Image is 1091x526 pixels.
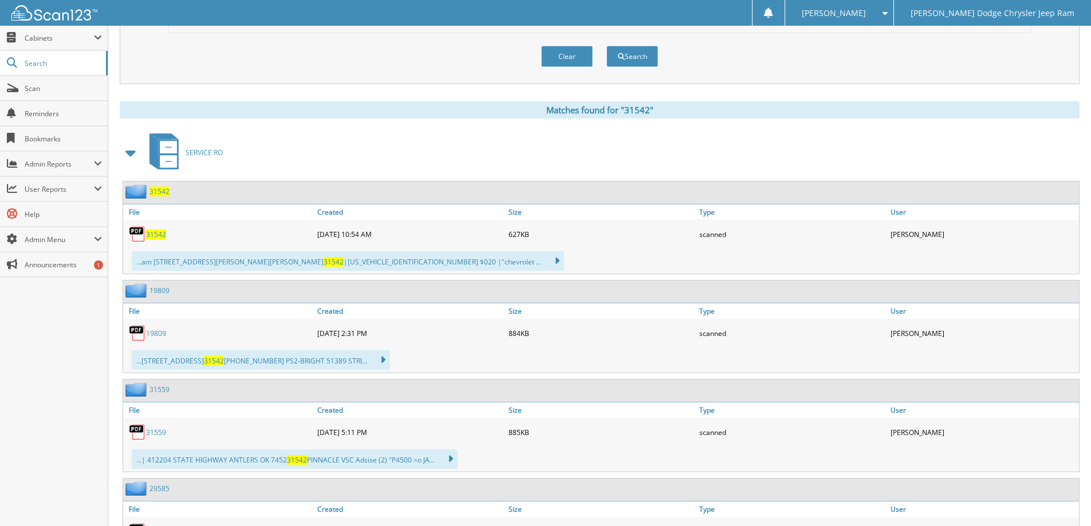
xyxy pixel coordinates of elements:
button: Search [606,46,658,67]
a: User [888,402,1079,418]
a: File [123,501,314,517]
div: 885KB [506,421,697,444]
span: Help [25,209,102,219]
span: 31542 [324,257,344,267]
div: 1 [94,260,103,270]
img: folder2.png [125,382,149,397]
a: 31542 [146,230,166,239]
span: Scan [25,84,102,93]
a: Created [314,402,506,418]
img: PDF.png [129,325,146,342]
span: [PERSON_NAME] [802,10,866,17]
span: Announcements [25,260,102,270]
span: [PERSON_NAME] Dodge Chrysler Jeep Ram [911,10,1074,17]
a: Size [506,402,697,418]
div: scanned [696,421,888,444]
a: User [888,204,1079,220]
a: File [123,402,314,418]
div: 627KB [506,223,697,246]
div: scanned [696,223,888,246]
a: File [123,204,314,220]
div: ...[STREET_ADDRESS] [PHONE_NUMBER] PS2-BRIGHT 51389 STRI... [132,350,390,370]
div: [PERSON_NAME] [888,421,1079,444]
div: [DATE] 10:54 AM [314,223,506,246]
a: User [888,501,1079,517]
a: Size [506,204,697,220]
a: User [888,303,1079,319]
a: Created [314,204,506,220]
img: PDF.png [129,226,146,243]
a: Type [696,204,888,220]
iframe: Chat Widget [1034,471,1091,526]
a: 19809 [146,329,166,338]
span: Search [25,58,100,68]
span: Admin Menu [25,235,94,244]
span: Cabinets [25,33,94,43]
span: Reminders [25,109,102,118]
span: Bookmarks [25,134,102,144]
img: folder2.png [125,184,149,199]
span: 31542 [204,356,224,366]
span: SERVICE RO [186,148,223,157]
div: ...| 412204 STATE HIGHWAY ANTLERS OK 7452 PINNACLE VSC Adsise (2) "P4500 =o JA... [132,449,458,469]
div: Matches found for "31542" [120,101,1080,118]
a: Type [696,303,888,319]
img: folder2.png [125,283,149,298]
div: 884KB [506,322,697,345]
div: [DATE] 5:11 PM [314,421,506,444]
a: 31559 [149,385,170,394]
a: 31542 [149,187,170,196]
img: folder2.png [125,481,149,496]
span: 31542 [287,455,307,465]
a: Size [506,501,697,517]
a: Size [506,303,697,319]
div: [DATE] 2:31 PM [314,322,506,345]
div: [PERSON_NAME] [888,223,1079,246]
a: 31559 [146,428,166,437]
span: Admin Reports [25,159,94,169]
a: SERVICE RO [143,130,223,175]
div: scanned [696,322,888,345]
a: Created [314,303,506,319]
img: PDF.png [129,424,146,441]
div: ...am [STREET_ADDRESS][PERSON_NAME][PERSON_NAME] |[US_VEHICLE_IDENTIFICATION_NUMBER] $020 |"chevr... [132,251,564,271]
a: 29585 [149,484,170,493]
a: Type [696,501,888,517]
button: Clear [541,46,593,67]
div: [PERSON_NAME] [888,322,1079,345]
a: 19809 [149,286,170,295]
img: scan123-logo-white.svg [11,5,97,21]
a: Type [696,402,888,418]
a: Created [314,501,506,517]
a: File [123,303,314,319]
span: User Reports [25,184,94,194]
